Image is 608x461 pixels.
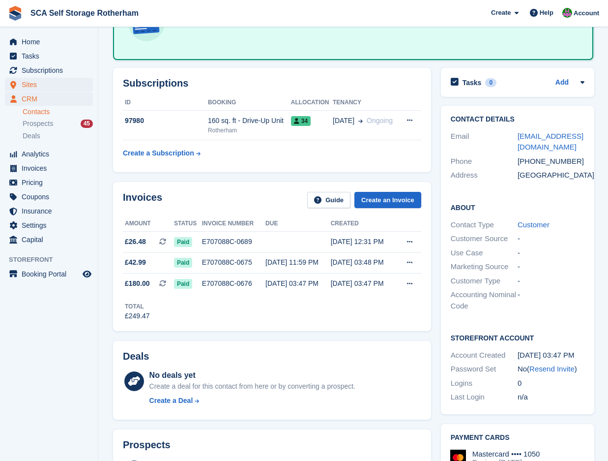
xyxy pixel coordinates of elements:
[123,144,201,162] a: Create a Subscription
[451,116,584,123] h2: Contact Details
[149,369,355,381] div: No deals yet
[149,396,355,406] a: Create a Deal
[22,63,81,77] span: Subscriptions
[451,261,518,273] div: Marketing Source
[451,202,584,212] h2: About
[354,192,421,208] a: Create an Invoice
[125,237,146,247] span: £26.48
[331,237,396,247] div: [DATE] 12:31 PM
[5,161,93,175] a: menu
[451,378,518,389] div: Logins
[202,216,265,232] th: Invoice number
[8,6,23,21] img: stora-icon-8386f47178a22dfd0bd8f6a31ec36ba5ce8667c1dd55bd0f319d3a0aa187defe.svg
[123,95,208,111] th: ID
[5,78,93,92] a: menu
[463,78,482,87] h2: Tasks
[518,276,584,287] div: -
[149,396,193,406] div: Create a Deal
[202,278,265,289] div: E707088C-0676
[518,247,584,259] div: -
[331,278,396,289] div: [DATE] 03:47 PM
[81,120,93,128] div: 45
[518,289,584,311] div: -
[265,278,331,289] div: [DATE] 03:47 PM
[208,116,291,126] div: 160 sq. ft - Drive-Up Unit
[367,117,393,124] span: Ongoing
[123,192,162,208] h2: Invoices
[9,255,98,265] span: Storefront
[174,279,192,289] span: Paid
[22,78,81,92] span: Sites
[451,289,518,311] div: Accounting Nominal Code
[451,364,518,375] div: Password Set
[23,107,93,117] a: Contacts
[125,257,146,268] span: £42.99
[485,78,496,87] div: 0
[331,257,396,268] div: [DATE] 03:48 PM
[451,131,518,153] div: Email
[265,216,331,232] th: Due
[174,216,202,232] th: Status
[22,267,81,281] span: Booking Portal
[331,216,396,232] th: Created
[307,192,350,208] a: Guide
[491,8,511,18] span: Create
[518,233,584,245] div: -
[123,216,174,232] th: Amount
[123,78,421,89] h2: Subscriptions
[540,8,553,18] span: Help
[149,381,355,392] div: Create a deal for this contact from here or by converting a prospect.
[81,268,93,280] a: Preview store
[5,49,93,63] a: menu
[125,302,150,311] div: Total
[27,5,143,21] a: SCA Self Storage Rotherham
[5,147,93,161] a: menu
[202,237,265,247] div: E707088C-0689
[333,95,399,111] th: Tenancy
[174,258,192,268] span: Paid
[22,49,81,63] span: Tasks
[5,35,93,49] a: menu
[527,365,577,373] span: ( )
[265,257,331,268] div: [DATE] 11:59 PM
[123,351,149,362] h2: Deals
[22,233,81,246] span: Capital
[529,365,575,373] a: Resend Invite
[125,311,150,321] div: £249.47
[518,261,584,273] div: -
[22,204,81,218] span: Insurance
[291,95,333,111] th: Allocation
[5,267,93,281] a: menu
[123,439,171,451] h2: Prospects
[518,220,550,229] a: Customer
[5,176,93,189] a: menu
[451,156,518,167] div: Phone
[202,257,265,268] div: E707088C-0675
[451,434,584,442] h2: Payment cards
[5,92,93,106] a: menu
[574,8,599,18] span: Account
[5,218,93,232] a: menu
[518,132,583,152] a: [EMAIL_ADDRESS][DOMAIN_NAME]
[518,156,584,167] div: [PHONE_NUMBER]
[23,119,53,128] span: Prospects
[23,119,93,129] a: Prospects 45
[5,204,93,218] a: menu
[22,218,81,232] span: Settings
[518,364,584,375] div: No
[23,131,93,141] a: Deals
[22,176,81,189] span: Pricing
[22,147,81,161] span: Analytics
[451,170,518,181] div: Address
[451,333,584,342] h2: Storefront Account
[291,116,311,126] span: 34
[472,450,540,459] div: Mastercard •••• 1050
[562,8,572,18] img: Sarah Race
[22,161,81,175] span: Invoices
[174,237,192,247] span: Paid
[5,233,93,246] a: menu
[451,276,518,287] div: Customer Type
[555,77,569,89] a: Add
[451,233,518,245] div: Customer Source
[518,170,584,181] div: [GEOGRAPHIC_DATA]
